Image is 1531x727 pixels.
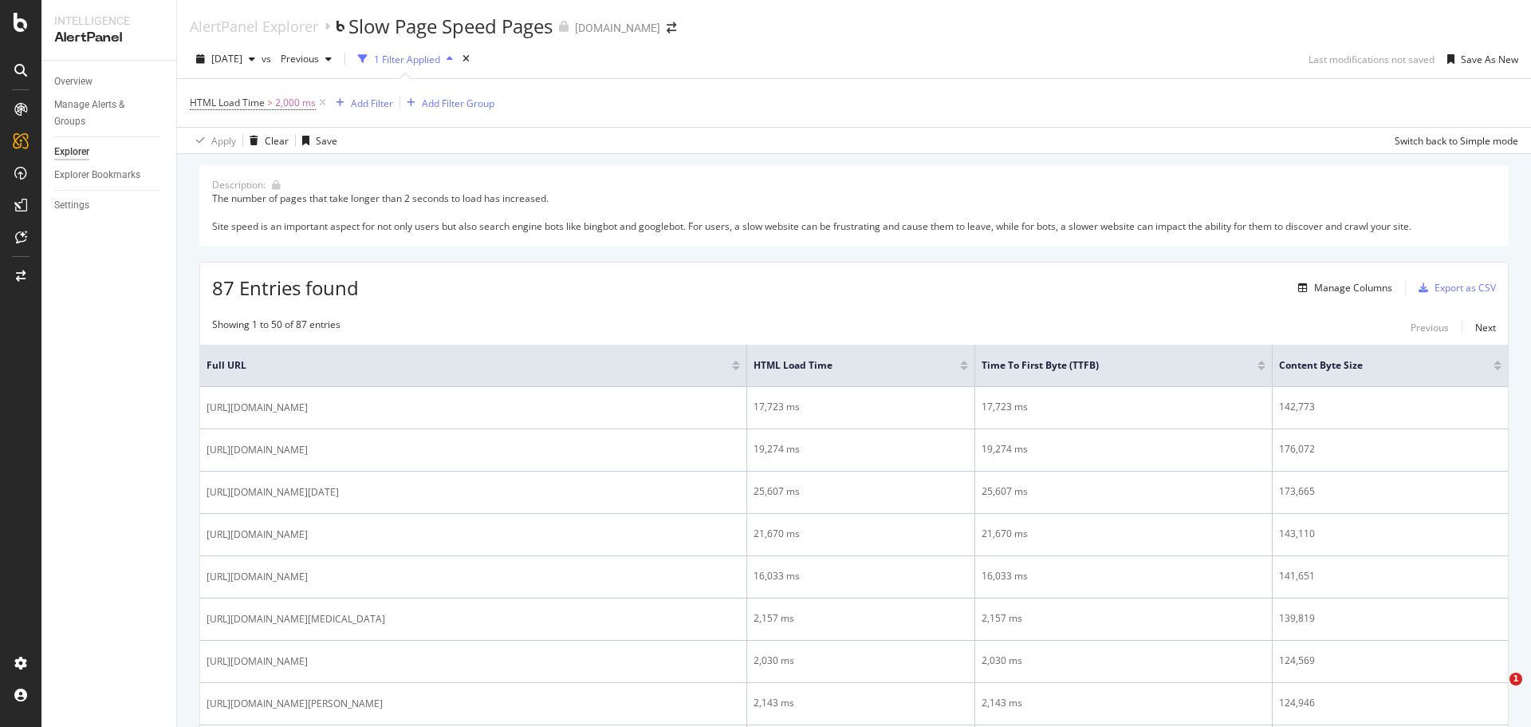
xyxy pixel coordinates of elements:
[754,654,968,668] div: 2,030 ms
[667,22,676,34] div: arrow-right-arrow-left
[211,52,242,65] span: 2025 Aug. 20th
[329,93,393,113] button: Add Filter
[207,442,308,458] span: [URL][DOMAIN_NAME]
[1388,128,1518,153] button: Switch back to Simple mode
[754,696,968,710] div: 2,143 ms
[1279,484,1501,499] div: 173,665
[982,358,1234,373] span: Time To First Byte (TTFB)
[982,611,1265,626] div: 2,157 ms
[1279,527,1501,541] div: 143,110
[1509,673,1522,686] span: 1
[1314,281,1392,294] div: Manage Columns
[54,144,165,160] a: Explorer
[1475,318,1496,337] button: Next
[982,442,1265,456] div: 19,274 ms
[348,13,553,40] div: Slow Page Speed Pages
[1411,318,1449,337] button: Previous
[982,654,1265,668] div: 2,030 ms
[54,197,165,214] a: Settings
[262,52,274,65] span: vs
[1279,442,1501,456] div: 176,072
[207,696,383,712] span: [URL][DOMAIN_NAME][PERSON_NAME]
[754,484,968,499] div: 25,607 ms
[1279,696,1501,710] div: 124,946
[459,51,473,67] div: times
[212,192,1496,232] div: The number of pages that take longer than 2 seconds to load has increased. Site speed is an impor...
[207,484,339,500] span: [URL][DOMAIN_NAME][DATE]
[54,73,165,90] a: Overview
[1395,134,1518,148] div: Switch back to Simple mode
[54,97,150,130] div: Manage Alerts & Groups
[400,93,494,113] button: Add Filter Group
[1441,46,1518,72] button: Save As New
[754,358,936,373] span: HTML Load Time
[1279,358,1470,373] span: Content Byte Size
[274,46,338,72] button: Previous
[243,128,289,153] button: Clear
[1279,569,1501,583] div: 141,651
[296,128,337,153] button: Save
[190,128,236,153] button: Apply
[982,484,1265,499] div: 25,607 ms
[275,92,316,114] span: 2,000 ms
[1475,321,1496,334] div: Next
[54,13,163,29] div: Intelligence
[982,527,1265,541] div: 21,670 ms
[754,442,968,456] div: 19,274 ms
[982,569,1265,583] div: 16,033 ms
[754,527,968,541] div: 21,670 ms
[207,654,308,670] span: [URL][DOMAIN_NAME]
[754,569,968,583] div: 16,033 ms
[1477,673,1515,711] iframe: Intercom live chat
[754,400,968,414] div: 17,723 ms
[54,167,165,184] a: Explorer Bookmarks
[207,400,308,416] span: [URL][DOMAIN_NAME]
[54,97,165,130] a: Manage Alerts & Groups
[1292,279,1392,298] button: Manage Columns
[265,134,289,148] div: Clear
[422,97,494,110] div: Add Filter Group
[274,52,319,65] span: Previous
[212,318,340,337] div: Showing 1 to 50 of 87 entries
[754,611,968,626] div: 2,157 ms
[316,134,337,148] div: Save
[1279,654,1501,668] div: 124,569
[54,144,89,160] div: Explorer
[1411,321,1449,334] div: Previous
[982,400,1265,414] div: 17,723 ms
[207,527,308,543] span: [URL][DOMAIN_NAME]
[190,46,262,72] button: [DATE]
[351,97,393,110] div: Add Filter
[374,53,440,66] div: 1 Filter Applied
[207,358,708,373] span: Full URL
[54,73,92,90] div: Overview
[212,275,359,301] span: 87 Entries found
[352,46,459,72] button: 1 Filter Applied
[267,96,273,109] span: >
[190,96,265,109] span: HTML Load Time
[982,696,1265,710] div: 2,143 ms
[190,18,318,35] a: AlertPanel Explorer
[1279,400,1501,414] div: 142,773
[1279,611,1501,626] div: 139,819
[212,178,266,192] div: Description:
[211,134,236,148] div: Apply
[1461,53,1518,66] div: Save As New
[207,611,385,627] span: [URL][DOMAIN_NAME][MEDICAL_DATA]
[54,167,140,184] div: Explorer Bookmarks
[1435,281,1496,294] div: Export as CSV
[54,197,89,214] div: Settings
[1309,53,1435,66] div: Last modifications not saved
[54,29,163,47] div: AlertPanel
[575,20,660,36] div: [DOMAIN_NAME]
[207,569,308,585] span: [URL][DOMAIN_NAME]
[1412,275,1496,301] button: Export as CSV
